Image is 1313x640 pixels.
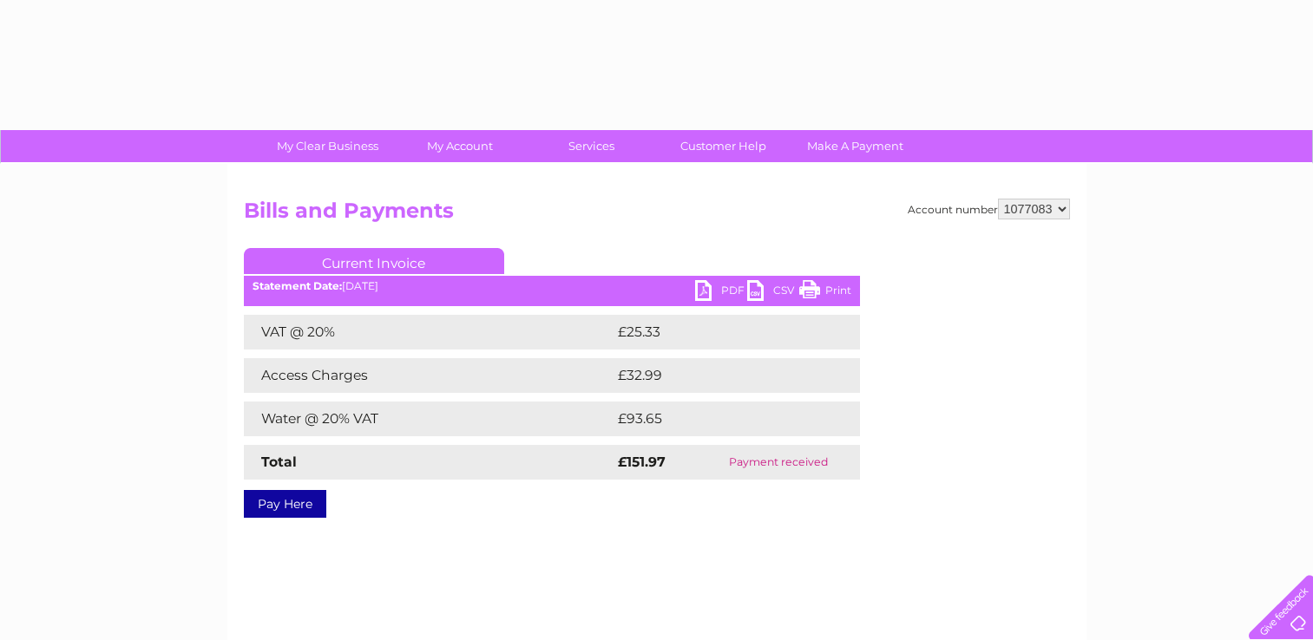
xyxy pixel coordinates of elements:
td: £32.99 [614,358,825,393]
strong: £151.97 [618,454,666,470]
td: £93.65 [614,402,825,436]
a: PDF [695,280,747,305]
a: Current Invoice [244,248,504,274]
b: Statement Date: [253,279,342,292]
td: VAT @ 20% [244,315,614,349]
a: My Clear Business [256,130,399,162]
a: Print [799,280,851,305]
td: Payment received [698,445,859,480]
div: [DATE] [244,280,860,292]
a: Services [520,130,663,162]
a: CSV [747,280,799,305]
a: Make A Payment [784,130,927,162]
a: Customer Help [652,130,795,162]
td: £25.33 [614,315,824,349]
td: Water @ 20% VAT [244,402,614,436]
td: Access Charges [244,358,614,393]
h2: Bills and Payments [244,199,1070,232]
a: My Account [388,130,531,162]
div: Account number [908,199,1070,219]
a: Pay Here [244,490,326,518]
strong: Total [261,454,297,470]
